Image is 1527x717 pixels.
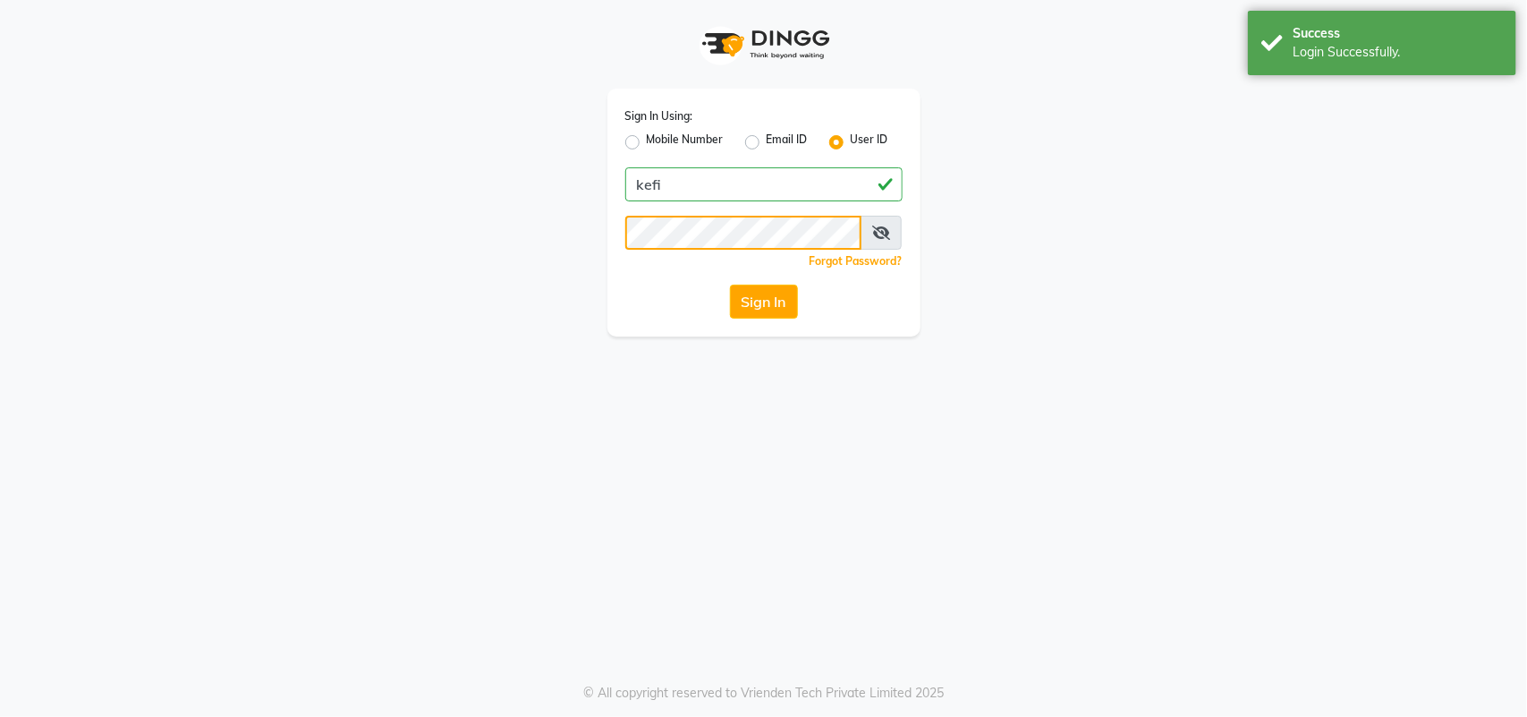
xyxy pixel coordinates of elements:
div: Login Successfully. [1293,43,1503,62]
img: logo1.svg [692,18,836,71]
button: Sign In [730,285,798,319]
a: Forgot Password? [810,254,903,268]
label: Sign In Using: [625,108,693,124]
input: Username [625,167,903,201]
input: Username [625,216,861,250]
label: Mobile Number [647,132,724,153]
label: Email ID [767,132,808,153]
div: Success [1293,24,1503,43]
label: User ID [851,132,888,153]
